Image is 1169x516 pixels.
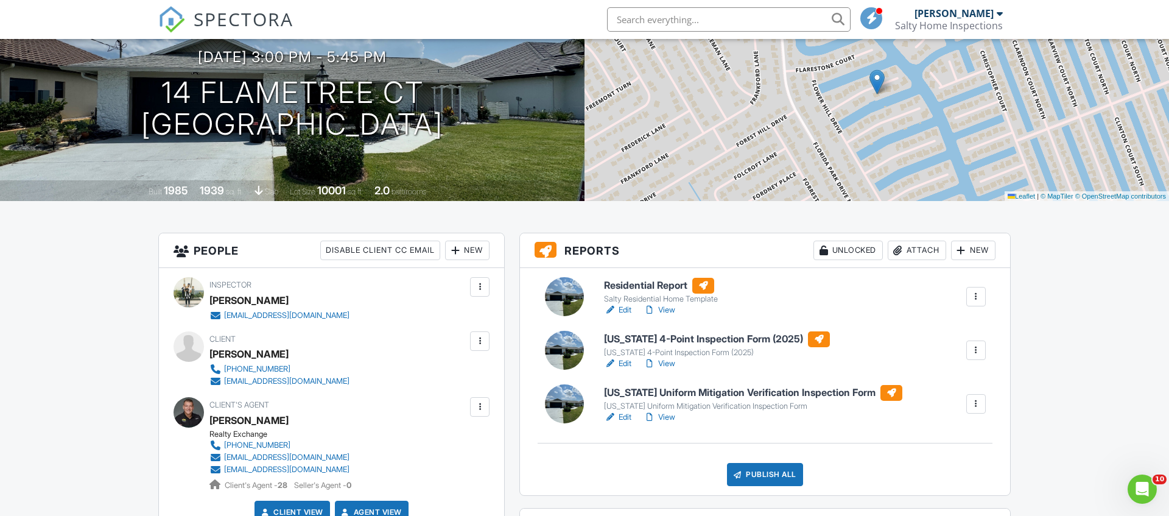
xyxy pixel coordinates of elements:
[1008,193,1035,200] a: Leaflet
[644,358,675,370] a: View
[317,184,346,197] div: 10001
[226,187,243,196] span: sq. ft.
[209,429,359,439] div: Realty Exchange
[604,294,718,304] div: Salty Residential Home Template
[209,375,349,387] a: [EMAIL_ADDRESS][DOMAIN_NAME]
[225,481,289,490] span: Client's Agent -
[445,241,490,260] div: New
[644,411,675,423] a: View
[194,6,293,32] span: SPECTORA
[604,331,830,358] a: [US_STATE] 4-Point Inspection Form (2025) [US_STATE] 4-Point Inspection Form (2025)
[209,439,349,451] a: [PHONE_NUMBER]
[209,411,289,429] a: [PERSON_NAME]
[209,363,349,375] a: [PHONE_NUMBER]
[607,7,851,32] input: Search everything...
[209,334,236,344] span: Client
[224,465,349,475] div: [EMAIL_ADDRESS][DOMAIN_NAME]
[224,376,349,386] div: [EMAIL_ADDRESS][DOMAIN_NAME]
[209,309,349,322] a: [EMAIL_ADDRESS][DOMAIN_NAME]
[604,278,718,305] a: Residential Report Salty Residential Home Template
[374,184,390,197] div: 2.0
[164,184,188,197] div: 1985
[1041,193,1073,200] a: © MapTiler
[604,278,718,294] h6: Residential Report
[1128,475,1157,504] iframe: Intercom live chat
[224,364,290,374] div: [PHONE_NUMBER]
[727,463,803,486] div: Publish All
[1075,193,1166,200] a: © OpenStreetMap contributors
[391,187,426,196] span: bathrooms
[158,16,293,42] a: SPECTORA
[158,6,185,33] img: The Best Home Inspection Software - Spectora
[159,233,504,268] h3: People
[520,233,1010,268] h3: Reports
[604,401,902,411] div: [US_STATE] Uniform Mitigation Verification Inspection Form
[1037,193,1039,200] span: |
[914,7,994,19] div: [PERSON_NAME]
[604,385,902,412] a: [US_STATE] Uniform Mitigation Verification Inspection Form [US_STATE] Uniform Mitigation Verifica...
[604,348,830,358] div: [US_STATE] 4-Point Inspection Form (2025)
[141,77,443,141] h1: 14 Flametree Ct [GEOGRAPHIC_DATA]
[813,241,883,260] div: Unlocked
[209,464,349,476] a: [EMAIL_ADDRESS][DOMAIN_NAME]
[895,19,1003,32] div: Salty Home Inspections
[290,187,315,196] span: Lot Size
[209,400,269,409] span: Client's Agent
[209,345,289,363] div: [PERSON_NAME]
[604,385,902,401] h6: [US_STATE] Uniform Mitigation Verification Inspection Form
[644,304,675,316] a: View
[224,453,349,462] div: [EMAIL_ADDRESS][DOMAIN_NAME]
[888,241,946,260] div: Attach
[209,291,289,309] div: [PERSON_NAME]
[265,187,278,196] span: slab
[604,411,631,423] a: Edit
[1153,475,1167,484] span: 10
[149,187,162,196] span: Built
[604,331,830,347] h6: [US_STATE] 4-Point Inspection Form (2025)
[604,304,631,316] a: Edit
[198,49,387,65] h3: [DATE] 3:00 pm - 5:45 pm
[224,311,349,320] div: [EMAIL_ADDRESS][DOMAIN_NAME]
[869,69,885,94] img: Marker
[604,358,631,370] a: Edit
[320,241,440,260] div: Disable Client CC Email
[209,280,251,289] span: Inspector
[348,187,363,196] span: sq.ft.
[278,481,287,490] strong: 28
[294,481,351,490] span: Seller's Agent -
[346,481,351,490] strong: 0
[951,241,995,260] div: New
[209,451,349,464] a: [EMAIL_ADDRESS][DOMAIN_NAME]
[224,440,290,450] div: [PHONE_NUMBER]
[200,184,224,197] div: 1939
